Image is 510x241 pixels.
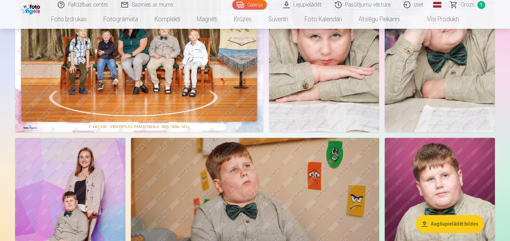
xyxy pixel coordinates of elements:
[296,10,350,29] a: Foto kalendāri
[146,10,189,29] a: Komplekti
[189,10,226,29] a: Magnēti
[21,3,42,14] img: /fa1
[416,215,484,233] button: Augšupielādēt bildes
[43,10,95,29] a: Foto izdrukas
[226,10,260,29] a: Krūzes
[350,10,408,29] a: Atslēgu piekariņi
[260,10,296,29] a: Suvenīri
[408,10,467,29] a: Visi produkti
[477,1,485,9] span: 1
[461,1,475,9] span: Grozs
[95,10,146,29] a: Fotogrāmata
